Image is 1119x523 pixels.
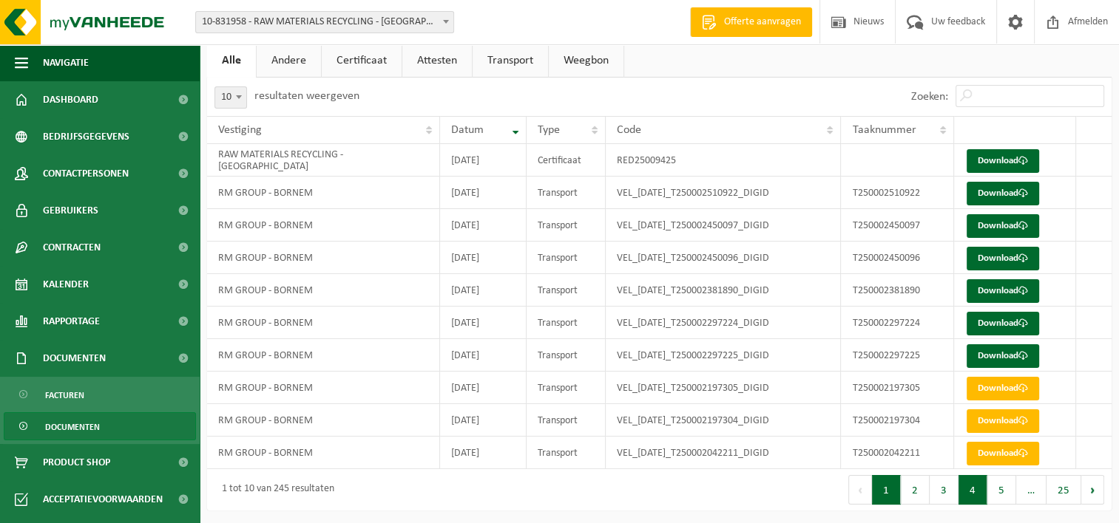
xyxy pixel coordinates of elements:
span: Product Shop [43,444,110,481]
td: RM GROUP - BORNEM [207,339,440,372]
td: RM GROUP - BORNEM [207,177,440,209]
td: VEL_[DATE]_T250002381890_DIGID [606,274,841,307]
td: T250002042211 [841,437,953,469]
span: Rapportage [43,303,100,340]
label: resultaten weergeven [254,90,359,102]
a: Download [967,312,1039,335]
td: [DATE] [440,209,526,242]
td: Transport [527,307,606,339]
button: 5 [987,475,1016,505]
button: 3 [930,475,959,505]
td: VEL_[DATE]_T250002450096_DIGID [606,242,841,274]
span: 10-831958 - RAW MATERIALS RECYCLING - HOBOKEN [195,11,454,33]
a: Download [967,409,1039,433]
span: Facturen [45,381,84,409]
td: VEL_[DATE]_T250002197305_DIGID [606,372,841,404]
a: Transport [473,44,548,78]
td: Transport [527,177,606,209]
a: Weegbon [549,44,623,78]
a: Andere [257,44,321,78]
td: RM GROUP - BORNEM [207,437,440,469]
span: 10 [214,86,247,109]
a: Download [967,149,1039,173]
td: VEL_[DATE]_T250002297224_DIGID [606,307,841,339]
td: T250002450096 [841,242,953,274]
span: Navigatie [43,44,89,81]
td: T250002197305 [841,372,953,404]
span: Gebruikers [43,192,98,229]
td: Transport [527,372,606,404]
span: Dashboard [43,81,98,118]
a: Alle [207,44,256,78]
button: Next [1081,475,1104,505]
a: Facturen [4,380,196,409]
td: RAW MATERIALS RECYCLING - [GEOGRAPHIC_DATA] [207,144,440,177]
td: T250002510922 [841,177,953,209]
a: Download [967,247,1039,270]
a: Download [967,442,1039,465]
button: 25 [1047,475,1081,505]
a: Download [967,344,1039,368]
td: Transport [527,404,606,437]
button: 1 [872,475,901,505]
td: Transport [527,437,606,469]
td: RM GROUP - BORNEM [207,404,440,437]
button: 2 [901,475,930,505]
a: Documenten [4,412,196,440]
span: Code [617,124,641,136]
td: Transport [527,242,606,274]
td: Certificaat [527,144,606,177]
td: [DATE] [440,437,526,469]
a: Attesten [402,44,472,78]
td: T250002297225 [841,339,953,372]
span: Contracten [43,229,101,266]
span: Datum [451,124,484,136]
td: [DATE] [440,339,526,372]
td: VEL_[DATE]_T250002297225_DIGID [606,339,841,372]
span: Documenten [43,340,106,377]
td: [DATE] [440,274,526,307]
td: [DATE] [440,144,526,177]
td: RM GROUP - BORNEM [207,209,440,242]
div: 1 tot 10 van 245 resultaten [214,476,334,503]
a: Download [967,279,1039,303]
td: [DATE] [440,307,526,339]
td: VEL_[DATE]_T250002450097_DIGID [606,209,841,242]
span: Type [538,124,560,136]
td: RM GROUP - BORNEM [207,307,440,339]
td: [DATE] [440,177,526,209]
td: RM GROUP - BORNEM [207,372,440,404]
td: Transport [527,274,606,307]
td: T250002450097 [841,209,953,242]
td: T250002197304 [841,404,953,437]
td: [DATE] [440,242,526,274]
td: RM GROUP - BORNEM [207,242,440,274]
a: Download [967,182,1039,205]
td: VEL_[DATE]_T250002510922_DIGID [606,177,841,209]
td: Transport [527,209,606,242]
td: VEL_[DATE]_T250002197304_DIGID [606,404,841,437]
td: VEL_[DATE]_T250002042211_DIGID [606,437,841,469]
span: Offerte aanvragen [720,15,805,30]
a: Download [967,377,1039,400]
span: Contactpersonen [43,155,129,192]
span: Kalender [43,266,89,303]
td: T250002297224 [841,307,953,339]
td: [DATE] [440,372,526,404]
span: Bedrijfsgegevens [43,118,129,155]
td: T250002381890 [841,274,953,307]
td: RM GROUP - BORNEM [207,274,440,307]
span: 10 [215,87,246,108]
span: 10-831958 - RAW MATERIALS RECYCLING - HOBOKEN [196,12,453,33]
td: RED25009425 [606,144,841,177]
button: Previous [848,475,872,505]
td: Transport [527,339,606,372]
a: Offerte aanvragen [690,7,812,37]
td: [DATE] [440,404,526,437]
span: Documenten [45,413,100,441]
label: Zoeken: [911,91,948,103]
span: Acceptatievoorwaarden [43,481,163,518]
a: Certificaat [322,44,402,78]
span: … [1016,475,1047,505]
span: Vestiging [218,124,262,136]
